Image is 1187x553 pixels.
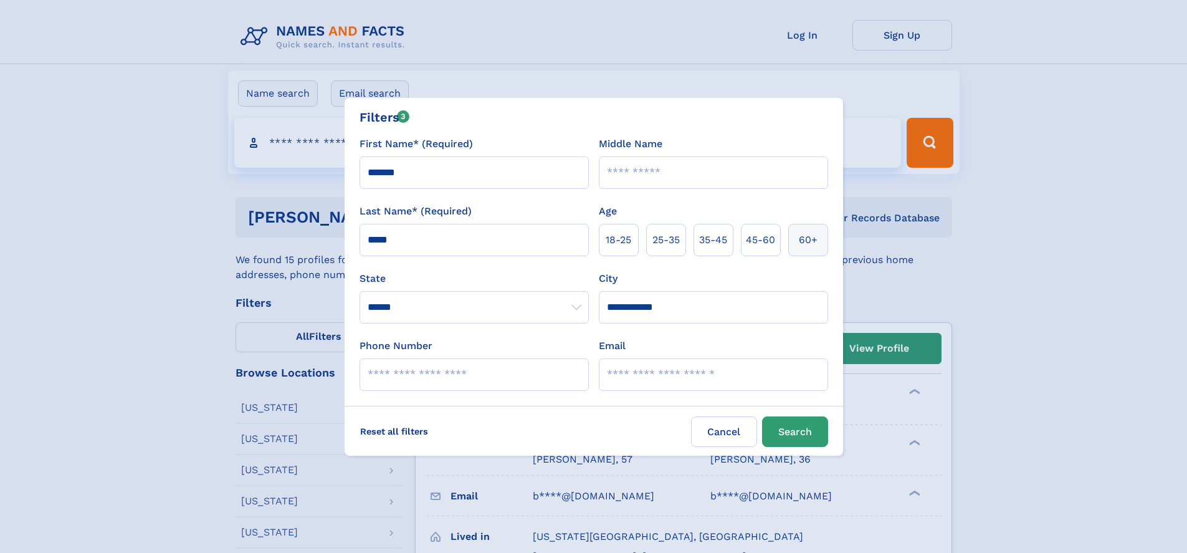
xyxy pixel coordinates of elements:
label: Reset all filters [352,416,436,446]
label: Cancel [691,416,757,447]
span: 35‑45 [699,233,727,248]
label: Email [599,339,626,353]
span: 25‑35 [652,233,680,248]
label: Age [599,204,617,219]
span: 18‑25 [606,233,631,248]
span: 45‑60 [746,233,775,248]
label: City [599,271,617,286]
span: 60+ [799,233,818,248]
label: State [360,271,589,286]
label: Middle Name [599,137,662,151]
label: First Name* (Required) [360,137,473,151]
button: Search [762,416,828,447]
div: Filters [360,108,410,127]
label: Last Name* (Required) [360,204,472,219]
label: Phone Number [360,339,432,353]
